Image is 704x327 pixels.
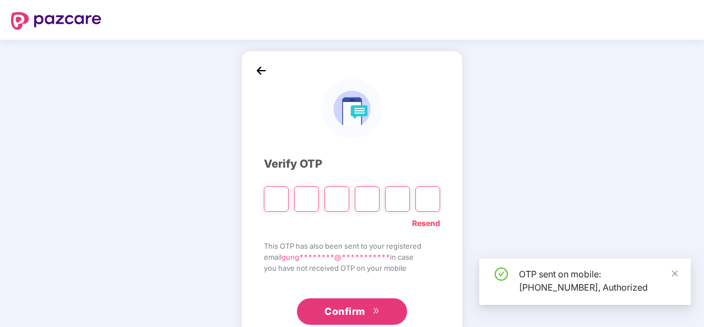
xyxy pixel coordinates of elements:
[519,267,678,294] div: OTP sent on mobile: [PHONE_NUMBER], Authorized
[264,240,440,251] span: This OTP has also been sent to your registered
[495,267,508,281] span: check-circle
[264,251,440,262] span: email in case
[412,217,440,229] a: Resend
[385,186,410,212] input: Digit 5
[372,307,380,316] span: double-right
[297,298,407,325] button: Confirmdouble-right
[294,186,319,212] input: Digit 2
[264,186,289,212] input: Please enter verification code. Digit 1
[324,186,349,212] input: Digit 3
[264,156,440,173] div: Verify OTP
[671,270,679,277] span: close
[322,79,382,139] img: logo
[355,186,380,212] input: Digit 4
[11,12,101,30] img: logo
[253,62,269,79] img: back_icon
[264,262,440,274] span: you have not received OTP on your mobile
[324,304,365,319] span: Confirm
[415,186,440,212] input: Digit 6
